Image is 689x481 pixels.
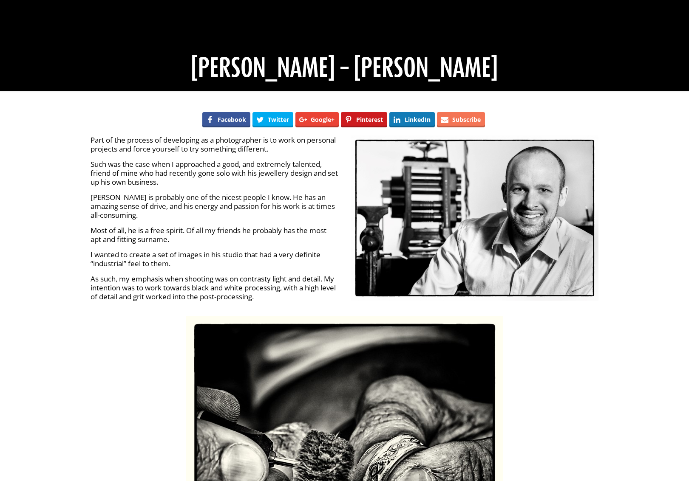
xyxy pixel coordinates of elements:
[295,112,339,127] a: Google+
[202,112,250,127] a: Facebook
[91,55,599,79] h1: [PERSON_NAME] – [PERSON_NAME]
[91,226,338,244] p: Most of all, he is a free spirit. Of all my friends he probably has the most apt and fitting surn...
[311,117,335,123] span: Google+
[252,112,293,127] a: Twitter
[268,117,289,123] span: Twitter
[437,112,485,127] a: Subscribe
[356,117,383,123] span: Pinterest
[341,112,387,127] a: Pinterest
[91,193,338,219] p: [PERSON_NAME] is probably one of the nicest people I know. He has an amazing sense of drive, and ...
[91,160,338,186] p: Such was the case when I approached a good, and extremely talented, friend of mine who had recent...
[452,117,481,123] span: Subscribe
[91,135,338,153] p: Part of the process of developing as a photographer is to work on personal projects and force you...
[91,250,338,268] p: I wanted to create a set of images in his studio that had a very definite “industrial” feel to them.
[91,274,338,301] p: As such, my emphasis when shooting was on contrasty light and detail. My intention was to work to...
[405,117,431,123] span: LinkedIn
[389,112,435,127] a: LinkedIn
[218,117,246,123] span: Facebook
